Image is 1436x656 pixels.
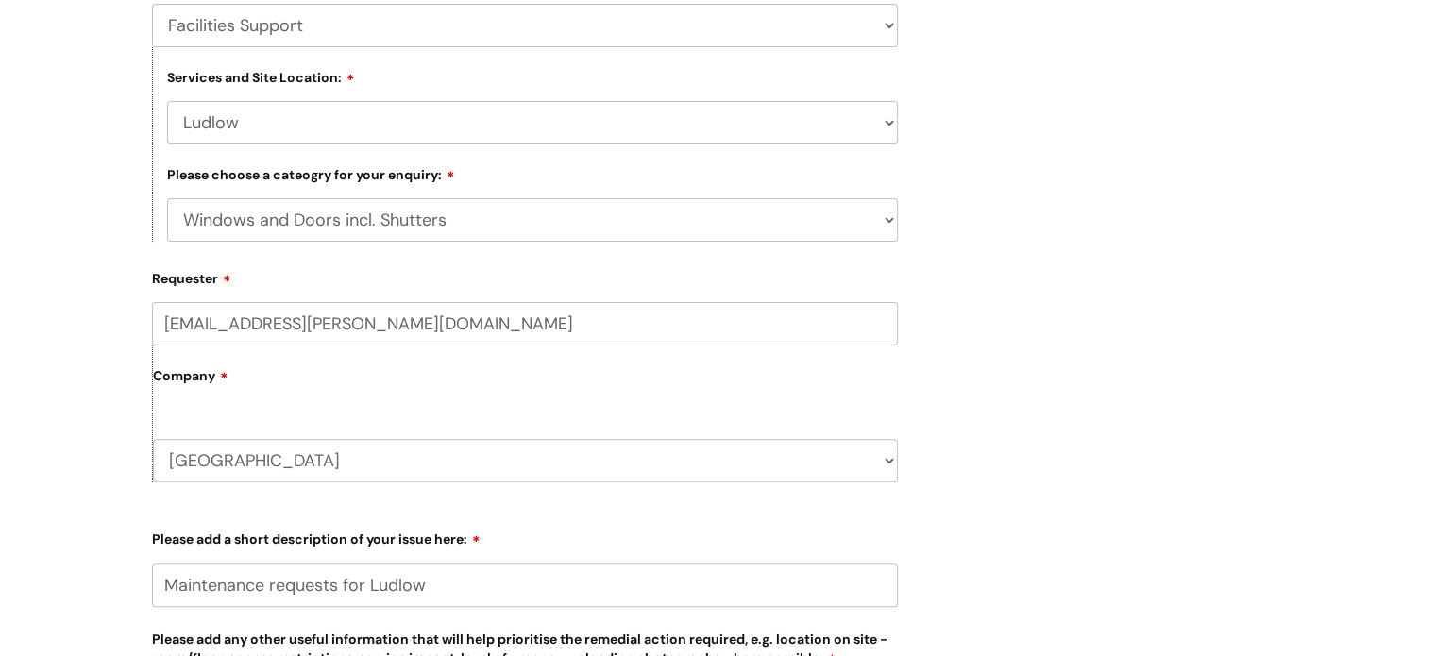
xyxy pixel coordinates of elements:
label: Services and Site Location: [167,67,355,86]
label: Requester [152,264,898,287]
input: Email [152,302,898,345]
label: Please choose a cateogry for your enquiry: [167,164,455,183]
label: Please add a short description of your issue here: [152,525,898,547]
label: Company [153,362,898,404]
